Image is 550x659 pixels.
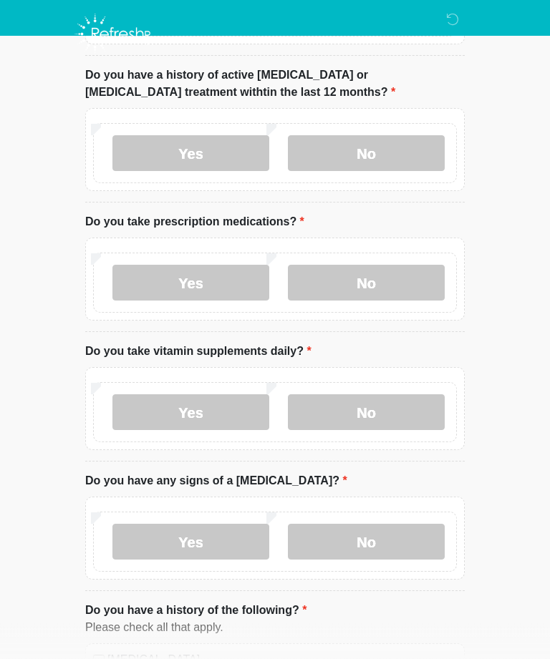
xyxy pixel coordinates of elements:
[85,602,307,620] label: Do you have a history of the following?
[288,136,445,172] label: No
[71,11,158,58] img: Refresh RX Logo
[112,265,269,301] label: Yes
[288,524,445,560] label: No
[288,395,445,431] label: No
[288,265,445,301] label: No
[85,214,304,231] label: Do you take prescription medications?
[85,343,312,361] label: Do you take vitamin supplements daily?
[85,67,465,102] label: Do you have a history of active [MEDICAL_DATA] or [MEDICAL_DATA] treatment withtin the last 12 mo...
[85,473,347,490] label: Do you have any signs of a [MEDICAL_DATA]?
[112,524,269,560] label: Yes
[112,395,269,431] label: Yes
[85,620,465,637] div: Please check all that apply.
[112,136,269,172] label: Yes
